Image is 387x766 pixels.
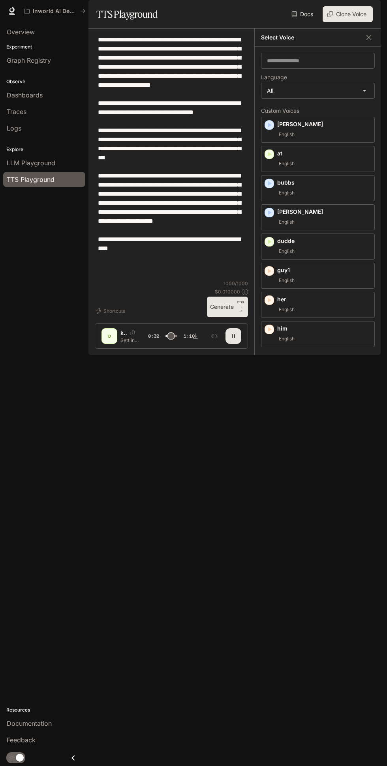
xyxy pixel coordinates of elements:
p: ⏎ [237,300,245,314]
span: English [277,247,296,256]
p: Inworld AI Demos [33,8,77,15]
button: Shortcuts [95,305,128,317]
button: All workspaces [21,3,89,19]
p: Language [261,75,287,80]
span: English [277,305,296,314]
span: English [277,276,296,285]
p: guy1 [277,266,371,274]
span: English [277,217,296,227]
button: Copy Voice ID [127,331,138,335]
button: Download audio [188,328,203,344]
p: bubbs [277,179,371,187]
span: English [277,334,296,344]
p: him [277,325,371,333]
p: kitty3 [120,329,127,337]
button: GenerateCTRL +⏎ [207,297,248,317]
div: D [103,330,116,342]
p: her [277,295,371,303]
span: English [277,188,296,198]
p: at [277,149,371,157]
p: dudde [277,237,371,245]
button: Clone Voice [323,6,373,22]
h1: TTS Playground [96,6,158,22]
span: English [277,130,296,139]
p: [PERSON_NAME] [277,208,371,216]
p: $ 0.010000 [215,288,240,295]
p: [PERSON_NAME] [277,120,371,128]
p: CTRL + [237,300,245,309]
span: 1:10 [184,332,195,340]
span: 0:32 [148,332,159,340]
span: English [277,159,296,168]
div: All [261,83,374,98]
a: Docs [290,6,316,22]
p: 1000 / 1000 [224,280,248,287]
button: Inspect [207,328,222,344]
p: Custom Voices [261,108,375,114]
p: Settling in for the moment to just chat about [PERSON_NAME] recent crash out, and how he went fro... [120,337,140,344]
